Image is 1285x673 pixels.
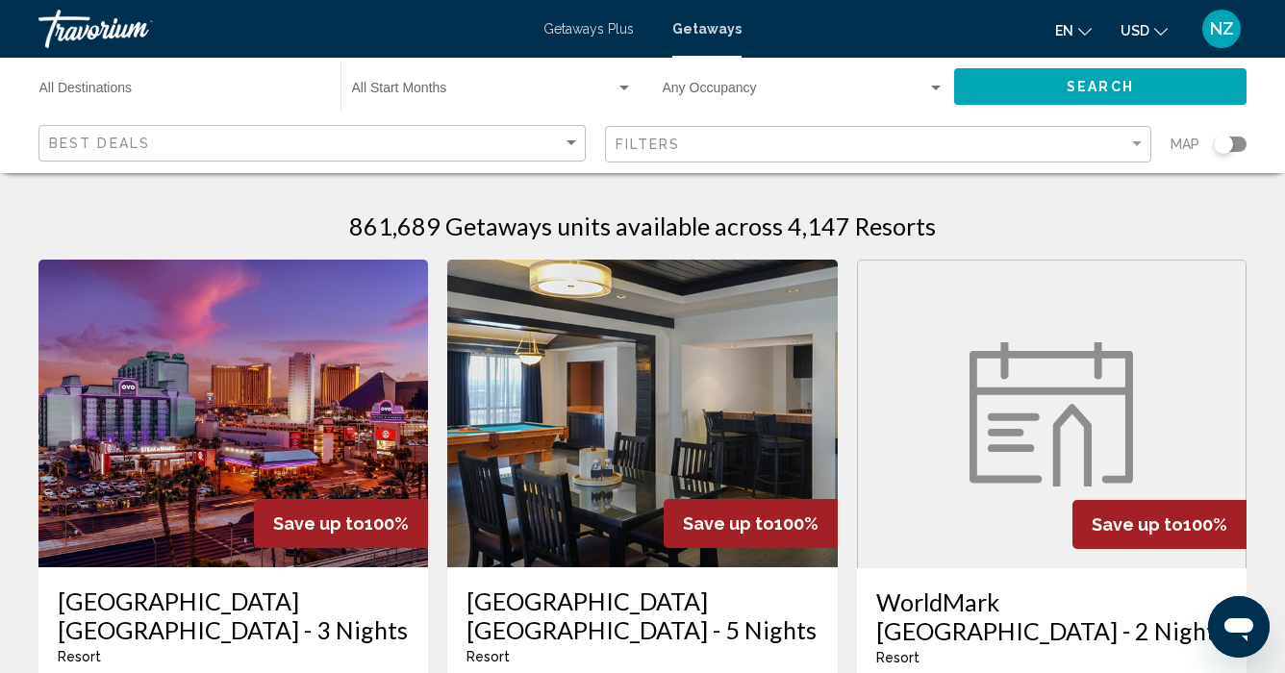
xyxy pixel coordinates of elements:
[543,21,634,37] a: Getaways Plus
[49,136,580,152] mat-select: Sort by
[954,68,1247,104] button: Search
[1067,80,1134,95] span: Search
[1208,596,1270,658] iframe: Кнопка запуска окна обмена сообщениями
[273,513,365,534] span: Save up to
[466,649,510,664] span: Resort
[605,125,1152,164] button: Filter
[38,260,428,567] img: RM79E01X.jpg
[447,260,837,567] img: RM79I01X.jpg
[58,586,409,644] a: [GEOGRAPHIC_DATA] [GEOGRAPHIC_DATA] - 3 Nights
[1092,514,1183,535] span: Save up to
[616,137,681,152] span: Filters
[1055,16,1092,44] button: Change language
[683,513,774,534] span: Save up to
[664,499,838,548] div: 100%
[876,650,920,665] span: Resort
[1197,9,1247,49] button: User Menu
[466,586,818,644] a: [GEOGRAPHIC_DATA] [GEOGRAPHIC_DATA] - 5 Nights
[58,649,101,664] span: Resort
[349,212,936,240] h1: 861,689 Getaways units available across 4,147 Resorts
[876,587,1227,645] a: WorldMark [GEOGRAPHIC_DATA] - 2 Nights
[254,499,428,548] div: 100%
[1055,23,1073,38] span: en
[1072,500,1247,549] div: 100%
[1171,131,1199,158] span: Map
[1210,19,1234,38] span: NZ
[1121,16,1168,44] button: Change currency
[1121,23,1149,38] span: USD
[38,10,524,48] a: Travorium
[49,136,150,151] span: Best Deals
[672,21,742,37] a: Getaways
[970,342,1133,486] img: week.svg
